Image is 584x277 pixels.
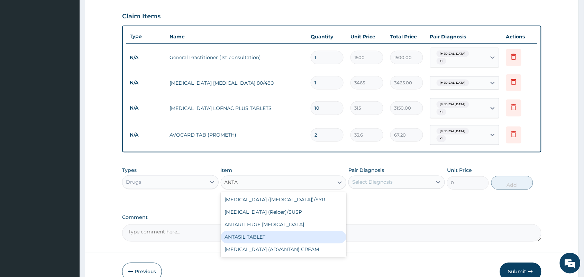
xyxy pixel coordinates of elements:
td: N/A [126,102,166,114]
th: Pair Diagnosis [427,30,503,44]
td: [MEDICAL_DATA] [MEDICAL_DATA] 80/480 [166,76,307,90]
label: Comment [122,215,541,221]
div: Select Diagnosis [352,179,393,186]
img: d_794563401_company_1708531726252_794563401 [13,35,28,52]
td: [MEDICAL_DATA] LOFNAC PLUS TABLETS [166,101,307,115]
label: Unit Price [447,167,472,174]
span: [MEDICAL_DATA] [437,50,469,57]
th: Type [126,30,166,43]
div: ANTARLLERGE [MEDICAL_DATA] [221,219,347,231]
th: Total Price [387,30,427,44]
span: + 1 [437,135,446,142]
div: Chat with us now [36,39,116,48]
th: Name [166,30,307,44]
td: N/A [126,76,166,89]
h3: Claim Items [122,13,161,20]
th: Actions [503,30,537,44]
span: + 1 [437,109,446,116]
div: [MEDICAL_DATA] ([MEDICAL_DATA])/SYR [221,194,347,206]
span: We're online! [40,87,95,157]
div: [MEDICAL_DATA] (Relcer)/SUSP [221,206,347,219]
label: Item [221,167,232,174]
span: + 1 [437,58,446,65]
div: Minimize live chat window [113,3,130,20]
textarea: Type your message and hit 'Enter' [3,189,132,213]
td: General Practitioner (1st consultation) [166,50,307,64]
span: [MEDICAL_DATA] [437,80,469,86]
label: Types [122,168,137,174]
td: N/A [126,51,166,64]
label: Pair Diagnosis [348,167,384,174]
th: Quantity [307,30,347,44]
div: [MEDICAL_DATA] (ADVANTAN) CREAM [221,243,347,256]
div: Drugs [126,179,141,186]
button: Add [491,176,533,190]
span: [MEDICAL_DATA] [437,101,469,108]
div: ANTASIL TABLET [221,231,347,243]
th: Unit Price [347,30,387,44]
td: AVOCARD TAB (PROMETH) [166,128,307,142]
td: N/A [126,129,166,141]
span: [MEDICAL_DATA] [437,128,469,135]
